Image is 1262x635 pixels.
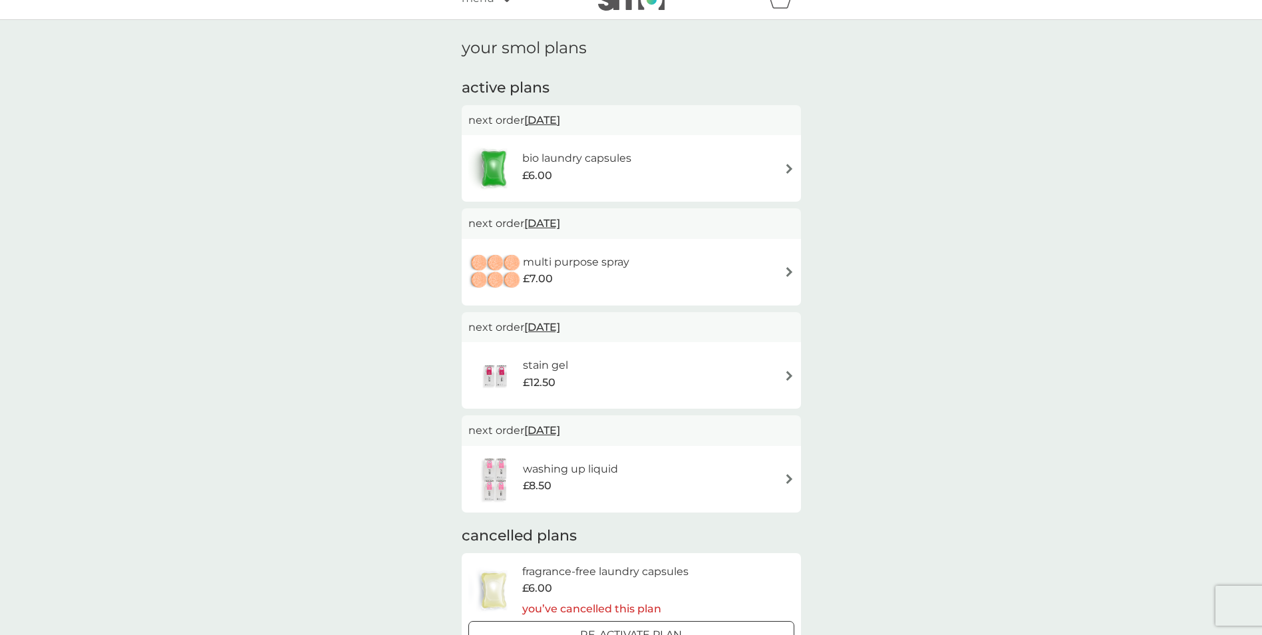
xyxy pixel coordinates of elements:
[468,112,794,129] p: next order
[468,567,519,614] img: fragrance-free laundry capsules
[523,477,552,495] span: £8.50
[468,249,523,296] img: multi purpose spray
[468,422,794,439] p: next order
[522,167,552,184] span: £6.00
[784,267,794,277] img: arrow right
[524,107,560,133] span: [DATE]
[462,78,801,99] h2: active plans
[523,374,555,391] span: £12.50
[468,319,794,336] p: next order
[468,456,523,503] img: washing up liquid
[523,254,629,271] h6: multi purpose spray
[522,600,689,618] p: you’ve cancelled this plan
[523,270,553,288] span: £7.00
[468,215,794,232] p: next order
[784,474,794,484] img: arrow right
[522,150,631,167] h6: bio laundry capsules
[522,580,552,597] span: £6.00
[462,526,801,546] h2: cancelled plans
[784,164,794,174] img: arrow right
[468,352,523,399] img: stain gel
[784,371,794,381] img: arrow right
[524,314,560,340] span: [DATE]
[524,417,560,443] span: [DATE]
[462,39,801,58] h1: your smol plans
[524,210,560,236] span: [DATE]
[523,461,618,478] h6: washing up liquid
[523,357,568,374] h6: stain gel
[468,145,519,192] img: bio laundry capsules
[522,563,689,580] h6: fragrance-free laundry capsules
